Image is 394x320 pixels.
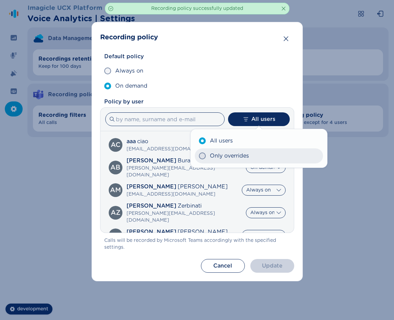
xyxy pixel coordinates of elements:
header: Recording policy [100,30,294,44]
div: Chelsey Rau [111,232,120,239]
button: Cancel [201,259,245,273]
span: [PERSON_NAME][EMAIL_ADDRESS][DOMAIN_NAME] [127,210,243,224]
span: Default policy [104,52,144,61]
span: Recording policy successfully updated [151,5,243,12]
span: [PERSON_NAME] [178,183,228,191]
div: aaa ciao [111,142,120,148]
span: On demand [115,82,147,90]
span: All users [210,137,233,145]
span: [EMAIL_ADDRESS][DOMAIN_NAME] [127,146,215,152]
span: [PERSON_NAME][EMAIL_ADDRESS][DOMAIN_NAME] [127,165,243,179]
span: Burato [178,157,196,165]
span: [EMAIL_ADDRESS][DOMAIN_NAME] [127,191,228,198]
input: by name, surname and e-mail [105,112,225,126]
button: Close [279,32,293,46]
div: Alessandro Burato [110,164,120,171]
div: Alvera Mills [110,187,121,194]
span: ciao [137,137,148,146]
span: Always on [115,67,143,75]
span: [PERSON_NAME] [178,228,228,236]
span: Only overrides [210,152,249,160]
span: Zerbinati [178,202,202,210]
span: Policy by user [104,98,294,106]
button: All users [228,112,290,126]
span: [PERSON_NAME] [127,157,176,165]
span: [PERSON_NAME] [127,183,176,191]
button: Update [250,259,294,273]
span: aaa [127,137,136,146]
span: [PERSON_NAME] [127,202,176,210]
div: Andrea Zerbinati [111,210,120,216]
span: Calls will be recorded by Microsoft Teams accordingly with the specified settings. [104,237,294,251]
button: Clear [279,4,288,13]
span: [PERSON_NAME] [127,228,176,236]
